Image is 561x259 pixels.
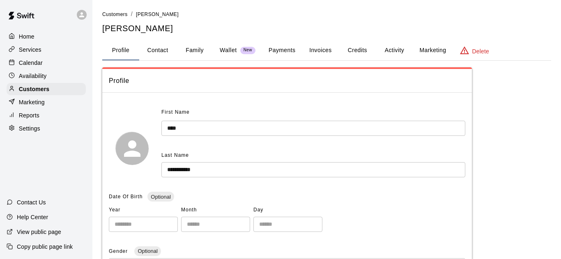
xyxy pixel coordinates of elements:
[413,41,453,60] button: Marketing
[102,11,128,17] a: Customers
[253,204,322,217] span: Day
[147,194,174,200] span: Optional
[19,72,47,80] p: Availability
[19,32,34,41] p: Home
[19,85,49,93] p: Customers
[136,11,179,17] span: [PERSON_NAME]
[220,46,237,55] p: Wallet
[19,98,45,106] p: Marketing
[109,76,465,86] span: Profile
[7,57,86,69] a: Calendar
[7,122,86,135] a: Settings
[19,59,43,67] p: Calendar
[7,83,86,95] a: Customers
[19,124,40,133] p: Settings
[181,204,250,217] span: Month
[7,30,86,43] a: Home
[262,41,302,60] button: Payments
[102,41,139,60] button: Profile
[7,44,86,56] a: Services
[161,152,189,158] span: Last Name
[17,228,61,236] p: View public page
[102,10,551,19] nav: breadcrumb
[302,41,339,60] button: Invoices
[472,47,489,55] p: Delete
[7,70,86,82] a: Availability
[102,23,551,34] h5: [PERSON_NAME]
[109,248,129,254] span: Gender
[376,41,413,60] button: Activity
[109,204,178,217] span: Year
[240,48,255,53] span: New
[131,10,133,18] li: /
[19,111,39,119] p: Reports
[7,109,86,121] a: Reports
[19,46,41,54] p: Services
[339,41,376,60] button: Credits
[176,41,213,60] button: Family
[102,11,128,17] span: Customers
[102,41,551,60] div: basic tabs example
[17,198,46,206] p: Contact Us
[17,243,73,251] p: Copy public page link
[134,248,161,254] span: Optional
[17,213,48,221] p: Help Center
[139,41,176,60] button: Contact
[109,194,143,199] span: Date Of Birth
[7,96,86,108] a: Marketing
[161,106,190,119] span: First Name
